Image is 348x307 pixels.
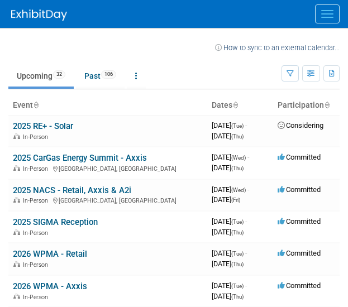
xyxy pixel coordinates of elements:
[13,249,87,259] a: 2026 WPMA - Retail
[215,44,340,52] a: How to sync to an external calendar...
[231,155,246,161] span: (Wed)
[101,70,116,79] span: 106
[231,219,244,225] span: (Tue)
[245,121,247,129] span: -
[231,187,246,193] span: (Wed)
[212,228,244,236] span: [DATE]
[245,217,247,226] span: -
[212,153,249,161] span: [DATE]
[212,121,247,129] span: [DATE]
[212,281,247,290] span: [DATE]
[13,121,73,131] a: 2025 RE+ - Solar
[232,100,238,109] a: Sort by Start Date
[13,294,20,299] img: In-Person Event
[231,251,244,257] span: (Tue)
[13,165,20,171] img: In-Person Event
[23,294,51,301] span: In-Person
[207,96,274,115] th: Dates
[13,195,203,204] div: [GEOGRAPHIC_DATA], [GEOGRAPHIC_DATA]
[231,229,244,236] span: (Thu)
[278,281,321,290] span: Committed
[212,195,240,204] span: [DATE]
[278,121,323,129] span: Considering
[212,260,244,268] span: [DATE]
[245,281,247,290] span: -
[212,185,249,194] span: [DATE]
[13,133,20,139] img: In-Person Event
[23,261,51,268] span: In-Person
[278,153,321,161] span: Committed
[23,165,51,172] span: In-Person
[247,153,249,161] span: -
[231,294,244,300] span: (Thu)
[13,153,147,163] a: 2025 CarGas Energy Summit - Axxis
[13,281,87,291] a: 2026 WPMA - Axxis
[212,249,247,257] span: [DATE]
[278,217,321,226] span: Committed
[8,65,74,87] a: Upcoming32
[53,70,65,79] span: 32
[212,164,244,172] span: [DATE]
[13,229,20,235] img: In-Person Event
[231,261,244,267] span: (Thu)
[315,4,340,23] button: Menu
[13,261,20,267] img: In-Person Event
[13,217,98,227] a: 2025 SIGMA Reception
[245,249,247,257] span: -
[13,185,131,195] a: 2025 NACS - Retail, Axxis & A2i
[23,197,51,204] span: In-Person
[23,229,51,237] span: In-Person
[278,249,321,257] span: Committed
[324,100,330,109] a: Sort by Participation Type
[8,96,207,115] th: Event
[231,165,244,171] span: (Thu)
[212,217,247,226] span: [DATE]
[231,197,240,203] span: (Fri)
[231,133,244,140] span: (Thu)
[278,185,321,194] span: Committed
[231,283,244,289] span: (Tue)
[212,132,244,140] span: [DATE]
[212,292,244,300] span: [DATE]
[231,123,244,129] span: (Tue)
[76,65,125,87] a: Past106
[23,133,51,141] span: In-Person
[11,9,67,21] img: ExhibitDay
[33,100,39,109] a: Sort by Event Name
[13,164,203,172] div: [GEOGRAPHIC_DATA], [GEOGRAPHIC_DATA]
[247,185,249,194] span: -
[273,96,340,115] th: Participation
[13,197,20,203] img: In-Person Event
